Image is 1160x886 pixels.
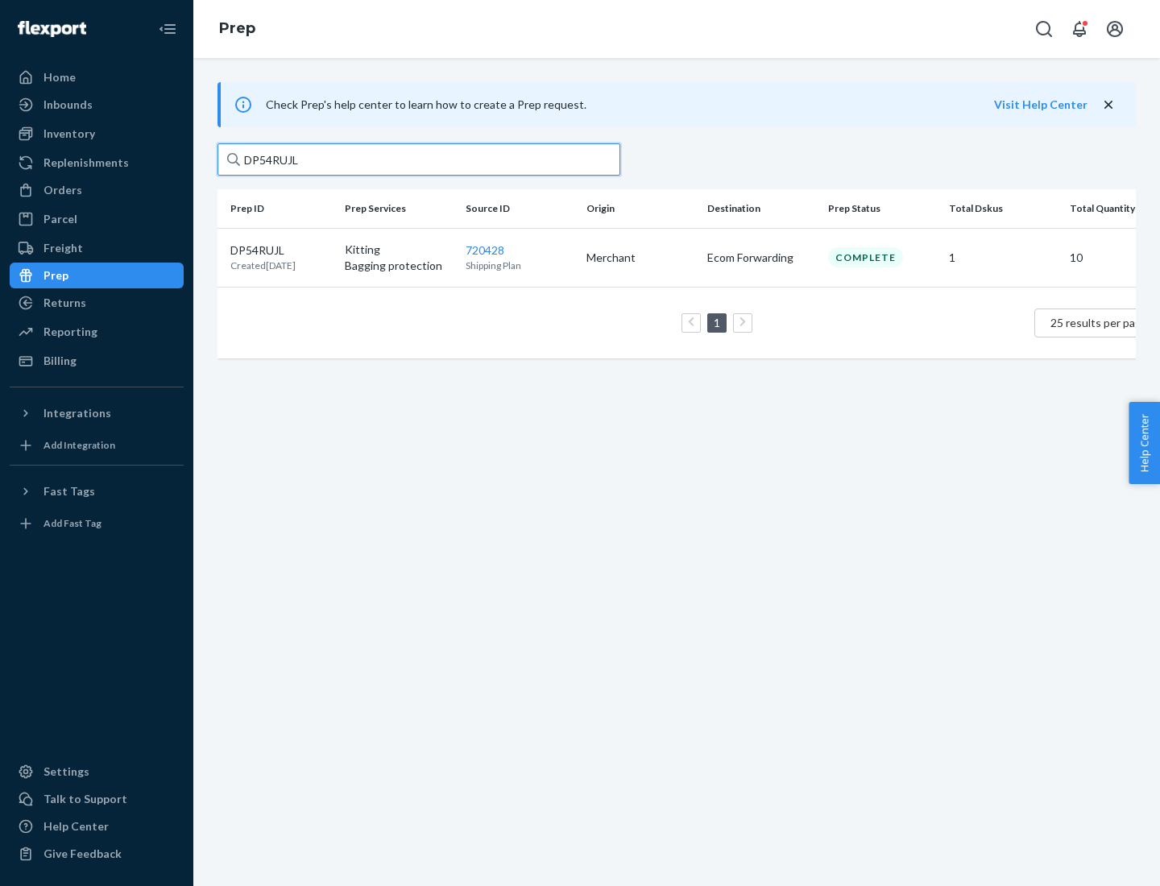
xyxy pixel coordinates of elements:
[43,405,111,421] div: Integrations
[10,759,184,785] a: Settings
[43,182,82,198] div: Orders
[43,353,77,369] div: Billing
[10,478,184,504] button: Fast Tags
[1129,402,1160,484] button: Help Center
[1099,13,1131,45] button: Open account menu
[43,818,109,834] div: Help Center
[949,250,1057,266] p: 1
[10,235,184,261] a: Freight
[466,259,574,272] p: Shipping Plan
[206,6,268,52] ol: breadcrumbs
[707,250,815,266] p: Ecom Forwarding
[43,155,129,171] div: Replenishments
[345,242,453,258] p: Kitting
[701,189,822,228] th: Destination
[10,263,184,288] a: Prep
[43,791,127,807] div: Talk to Support
[828,247,903,267] div: Complete
[1063,13,1096,45] button: Open notifications
[230,259,296,272] p: Created [DATE]
[43,97,93,113] div: Inbounds
[219,19,255,37] a: Prep
[151,13,184,45] button: Close Navigation
[10,348,184,374] a: Billing
[10,92,184,118] a: Inbounds
[43,516,101,530] div: Add Fast Tag
[266,97,586,111] span: Check Prep's help center to learn how to create a Prep request.
[43,69,76,85] div: Home
[994,97,1087,113] button: Visit Help Center
[10,121,184,147] a: Inventory
[230,242,296,259] p: DP54RUJL
[10,814,184,839] a: Help Center
[822,189,942,228] th: Prep Status
[43,764,89,780] div: Settings
[10,64,184,90] a: Home
[43,240,83,256] div: Freight
[586,250,694,266] p: Merchant
[10,150,184,176] a: Replenishments
[1050,316,1148,329] span: 25 results per page
[18,21,86,37] img: Flexport logo
[43,846,122,862] div: Give Feedback
[10,511,184,536] a: Add Fast Tag
[10,177,184,203] a: Orders
[466,243,504,257] a: 720428
[10,841,184,867] button: Give Feedback
[710,316,723,329] a: Page 1 is your current page
[942,189,1063,228] th: Total Dskus
[1028,13,1060,45] button: Open Search Box
[580,189,701,228] th: Origin
[43,211,77,227] div: Parcel
[43,483,95,499] div: Fast Tags
[217,189,338,228] th: Prep ID
[10,400,184,426] button: Integrations
[10,319,184,345] a: Reporting
[217,143,620,176] input: Search prep jobs
[345,258,453,274] p: Bagging protection
[43,438,115,452] div: Add Integration
[10,206,184,232] a: Parcel
[10,433,184,458] a: Add Integration
[459,189,580,228] th: Source ID
[10,290,184,316] a: Returns
[43,324,97,340] div: Reporting
[43,126,95,142] div: Inventory
[43,267,68,284] div: Prep
[1100,97,1116,114] button: close
[338,189,459,228] th: Prep Services
[43,295,86,311] div: Returns
[10,786,184,812] a: Talk to Support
